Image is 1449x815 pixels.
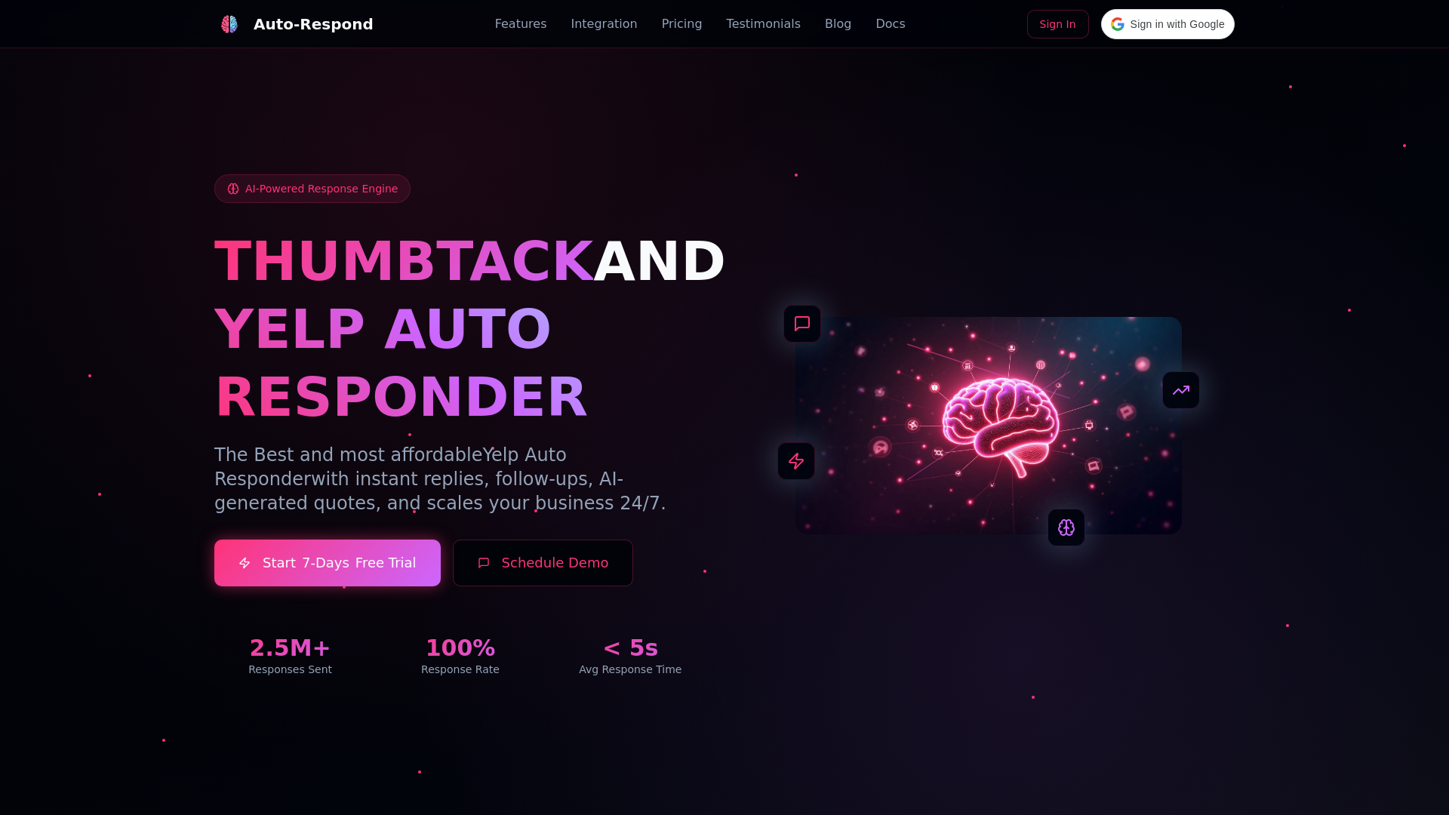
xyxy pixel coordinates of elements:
a: Features [495,15,547,33]
span: Sign in with Google [1131,17,1225,32]
div: Avg Response Time [555,662,706,677]
button: Schedule Demo [453,540,634,586]
a: Pricing [662,15,703,33]
span: AND [593,229,726,293]
span: THUMBTACK [214,229,593,293]
a: Docs [875,15,905,33]
div: 2.5M+ [214,635,366,662]
a: Blog [825,15,851,33]
span: 7-Days [302,552,349,574]
a: Testimonials [727,15,801,33]
a: Auto-Respond LogoAuto-Respond [214,9,374,39]
span: Yelp Auto Responder [214,444,567,490]
div: Response Rate [384,662,536,677]
a: Start7-DaysFree Trial [214,540,441,586]
a: Integration [571,15,637,33]
a: Sign In [1027,10,1089,38]
img: Auto-Respond Logo [220,15,239,34]
div: Auto-Respond [254,14,374,35]
div: < 5s [555,635,706,662]
div: 100% [384,635,536,662]
div: Sign in with Google [1101,9,1235,39]
h1: YELP AUTO RESPONDER [214,295,706,431]
div: Responses Sent [214,662,366,677]
span: AI-Powered Response Engine [245,181,398,196]
p: The Best and most affordable with instant replies, follow-ups, AI-generated quotes, and scales yo... [214,443,706,515]
img: AI Neural Network Brain [795,317,1182,534]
